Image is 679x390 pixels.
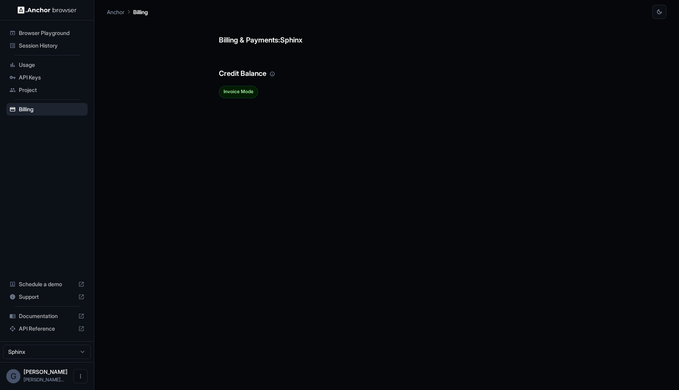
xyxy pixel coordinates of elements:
h6: Billing & Payments: Sphinx [219,19,554,46]
button: Open menu [73,369,88,383]
span: Browser Playground [19,29,84,37]
span: Invoice Mode [219,89,258,94]
p: Billing [133,8,148,16]
span: Billing [19,105,84,113]
div: Session History [6,39,88,52]
div: Project [6,84,88,96]
div: G [6,369,20,383]
span: API Reference [19,325,75,333]
div: Usage [6,59,88,71]
span: Gabriel Taboada [24,368,68,375]
h6: Credit Balance [219,52,554,79]
div: API Keys [6,71,88,84]
span: Support [19,293,75,301]
img: Anchor Logo [18,6,77,14]
nav: breadcrumb [107,7,148,16]
div: Browser Playground [6,27,88,39]
p: Anchor [107,8,125,16]
span: Documentation [19,312,75,320]
span: API Keys [19,74,84,81]
div: Schedule a demo [6,278,88,291]
div: Billing [6,103,88,116]
svg: Your credit balance will be consumed as you use the API. Visit the usage page to view a breakdown... [270,71,275,77]
div: Support [6,291,88,303]
span: Schedule a demo [19,280,75,288]
div: API Reference [6,322,88,335]
span: Project [19,86,84,94]
div: Documentation [6,310,88,322]
span: gabriel@sphinxhq.com [24,377,64,383]
span: Session History [19,42,84,50]
span: Usage [19,61,84,69]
